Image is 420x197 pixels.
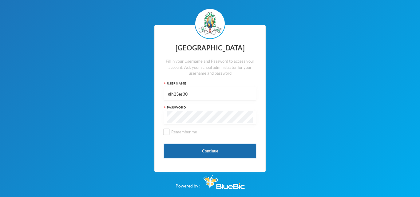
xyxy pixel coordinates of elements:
button: Continue [164,144,256,158]
div: Username [164,81,256,86]
div: Fill in your Username and Password to access your account. Ask your school administrator for your... [164,58,256,77]
img: Bluebic [204,175,245,189]
div: [GEOGRAPHIC_DATA] [164,42,256,54]
div: Powered by : [176,172,245,189]
div: Password [164,105,256,110]
span: Remember me [169,129,200,134]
